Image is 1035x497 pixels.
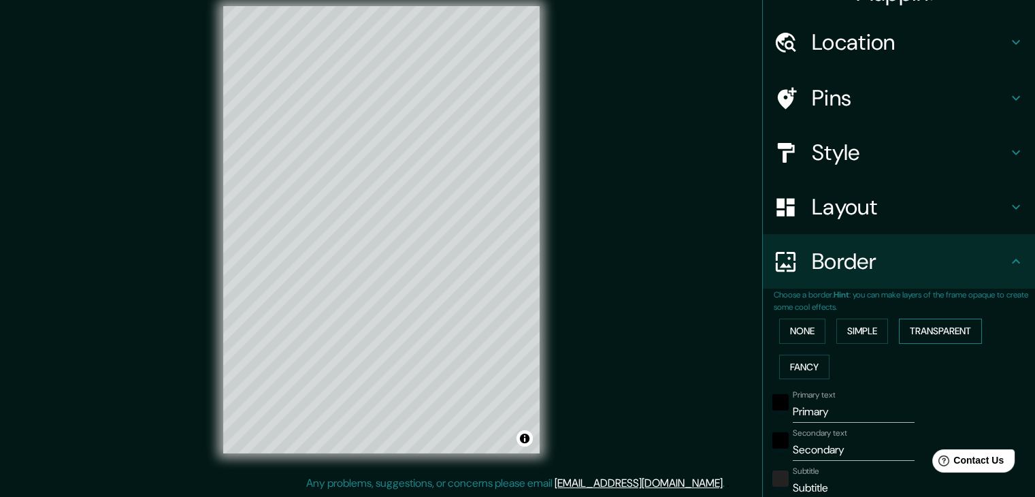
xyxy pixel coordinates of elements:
iframe: Help widget launcher [914,444,1020,482]
button: black [772,394,789,411]
button: Fancy [779,355,829,380]
div: Border [763,234,1035,289]
h4: Style [812,139,1008,166]
button: Toggle attribution [516,430,533,447]
div: Style [763,125,1035,180]
h4: Layout [812,193,1008,221]
div: . [725,475,727,492]
button: color-222222 [772,470,789,487]
button: black [772,432,789,449]
h4: Pins [812,84,1008,112]
div: . [727,475,729,492]
h4: Location [812,29,1008,56]
button: Transparent [899,319,982,344]
label: Subtitle [793,466,819,477]
label: Primary text [793,389,835,401]
div: Pins [763,71,1035,125]
b: Hint [834,289,849,300]
p: Choose a border. : you can make layers of the frame opaque to create some cool effects. [774,289,1035,313]
div: Location [763,15,1035,69]
a: [EMAIL_ADDRESS][DOMAIN_NAME] [555,476,723,490]
h4: Border [812,248,1008,275]
p: Any problems, suggestions, or concerns please email . [306,475,725,492]
div: Layout [763,180,1035,234]
label: Secondary text [793,428,847,439]
button: None [779,319,825,344]
button: Simple [836,319,888,344]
